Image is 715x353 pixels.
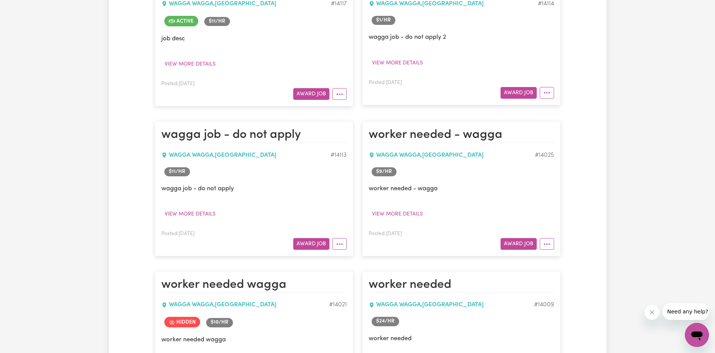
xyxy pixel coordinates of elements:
[161,81,194,86] span: Posted: [DATE]
[164,16,198,26] span: Job is active
[329,300,347,309] div: Job ID #14021
[535,151,554,160] div: Job ID #14025
[161,151,331,160] div: WAGGA WAGGA , [GEOGRAPHIC_DATA]
[369,278,554,293] h2: worker needed
[369,184,554,193] p: worker needed - wagga
[372,317,399,326] span: Job rate per hour
[369,57,426,69] button: View more details
[332,238,347,250] button: More options
[161,58,219,70] button: View more details
[501,87,537,99] button: Award Job
[685,323,709,347] iframe: Button to launch messaging window
[540,238,554,250] button: More options
[501,238,537,250] button: Award Job
[369,300,534,309] div: WAGGA WAGGA , [GEOGRAPHIC_DATA]
[369,32,554,42] p: wagga job - do not apply 2
[204,17,230,26] span: Job rate per hour
[369,80,402,85] span: Posted: [DATE]
[663,303,709,320] iframe: Message from company
[161,128,347,143] h2: wagga job - do not apply
[369,151,535,160] div: WAGGA WAGGA , [GEOGRAPHIC_DATA]
[206,318,233,327] span: Job rate per hour
[161,231,194,236] span: Posted: [DATE]
[645,305,660,320] iframe: Close message
[332,88,347,100] button: More options
[369,231,402,236] span: Posted: [DATE]
[372,16,395,25] span: Job rate per hour
[293,238,329,250] button: Award Job
[540,87,554,99] button: More options
[161,34,347,43] p: job desc
[161,184,347,193] p: wagga job - do not apply
[161,278,347,293] h2: worker needed wagga
[534,300,554,309] div: Job ID #14009
[372,167,397,176] span: Job rate per hour
[369,128,554,143] h2: worker needed - wagga
[331,151,347,160] div: Job ID #14113
[293,88,329,100] button: Award Job
[161,335,347,344] p: worker needed wagga
[369,334,554,343] p: worker needed
[164,317,200,327] span: Job is hidden
[161,300,329,309] div: WAGGA WAGGA , [GEOGRAPHIC_DATA]
[164,167,190,176] span: Job rate per hour
[369,208,426,220] button: View more details
[161,208,219,220] button: View more details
